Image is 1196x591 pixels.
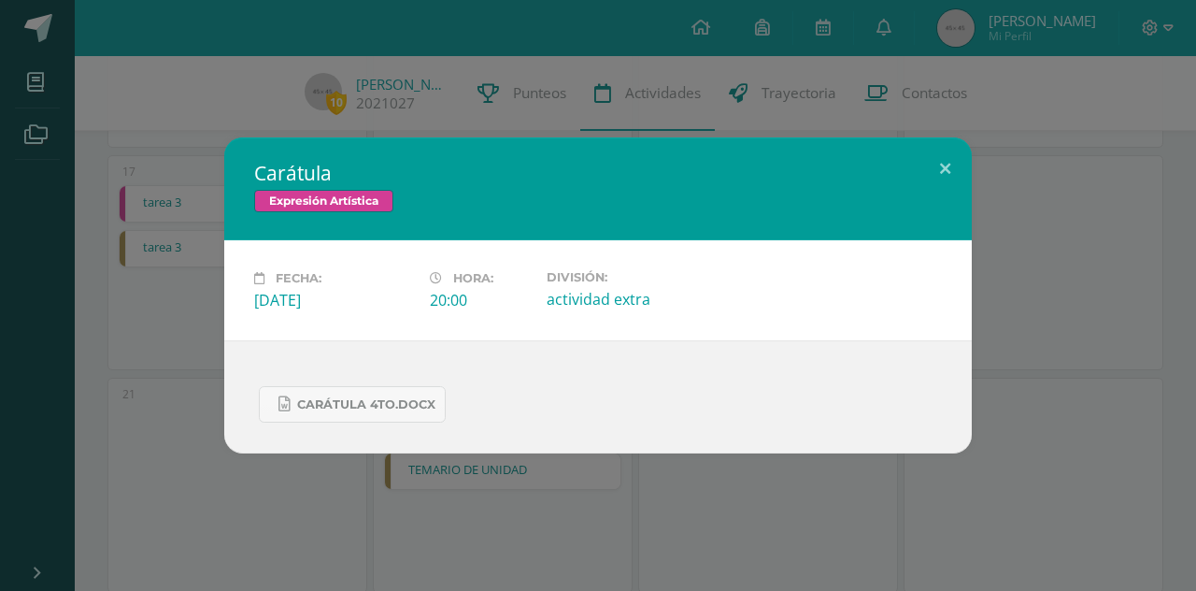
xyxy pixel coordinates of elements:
span: Hora: [453,271,493,285]
div: [DATE] [254,290,415,310]
h2: Carátula [254,160,942,186]
a: CARÁTULA 4TO.docx [259,386,446,423]
div: actividad extra [547,289,707,310]
div: 20:00 [430,290,532,310]
button: Close (Esc) [918,137,972,201]
span: Fecha: [276,271,321,285]
label: División: [547,270,707,284]
span: Expresión Artística [254,190,393,212]
span: CARÁTULA 4TO.docx [297,397,435,412]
